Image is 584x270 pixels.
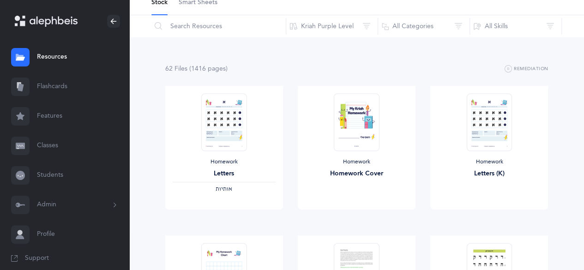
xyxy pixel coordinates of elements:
[505,64,548,75] button: Remediation
[334,93,379,151] img: Homework-Cover-EN_thumbnail_1597602968.png
[201,93,247,151] img: Homework-L1-Letters_EN_thumbnail_1731214302.png
[173,169,276,179] div: Letters
[223,65,226,72] span: s
[305,169,408,179] div: Homework Cover
[173,158,276,166] div: Homework
[470,15,562,37] button: All Skills
[438,169,541,179] div: Letters (K)
[467,93,512,151] img: Homework-L1-Letters__K_EN_thumbnail_1753887655.png
[216,186,232,192] span: ‫אותיות‬
[189,65,228,72] span: (1416 page )
[151,15,286,37] input: Search Resources
[305,158,408,166] div: Homework
[165,65,187,72] span: 62 File
[438,158,541,166] div: Homework
[25,254,49,263] span: Support
[286,15,378,37] button: Kriah Purple Level
[185,65,187,72] span: s
[378,15,470,37] button: All Categories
